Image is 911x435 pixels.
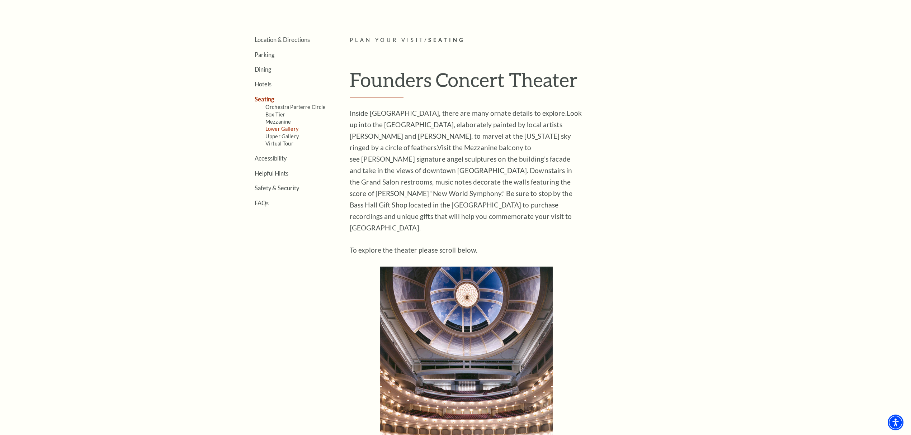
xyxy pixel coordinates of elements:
[255,51,274,58] a: Parking
[255,36,310,43] a: Location & Directions
[255,66,271,73] a: Dining
[265,133,299,139] a: Upper Gallery
[255,155,287,162] a: Accessibility
[888,415,903,430] div: Accessibility Menu
[350,244,583,256] p: To explore the theater please scroll below.
[255,96,274,102] a: Seating
[428,37,465,43] span: Seating
[350,36,678,45] p: /
[265,126,298,132] a: Lower Gallery
[255,185,299,191] a: Safety & Security
[350,109,582,152] span: Look up into the [GEOGRAPHIC_DATA], elaborately painted by local artists [PERSON_NAME] and [PERSO...
[350,107,583,234] p: Inside [GEOGRAPHIC_DATA], there are many ornate details to explore. Visit the Mezzanine balcony t...
[350,68,678,97] h1: Founders Concert Theater
[255,81,272,87] a: Hotels
[265,140,293,147] a: Virtual Tour
[255,200,269,206] a: FAQs
[350,37,424,43] span: Plan Your Visit
[255,170,288,177] a: Helpful Hints
[265,104,326,110] a: Orchestra Parterre Circle
[265,119,291,125] a: Mezzanine
[265,111,285,118] a: Box Tier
